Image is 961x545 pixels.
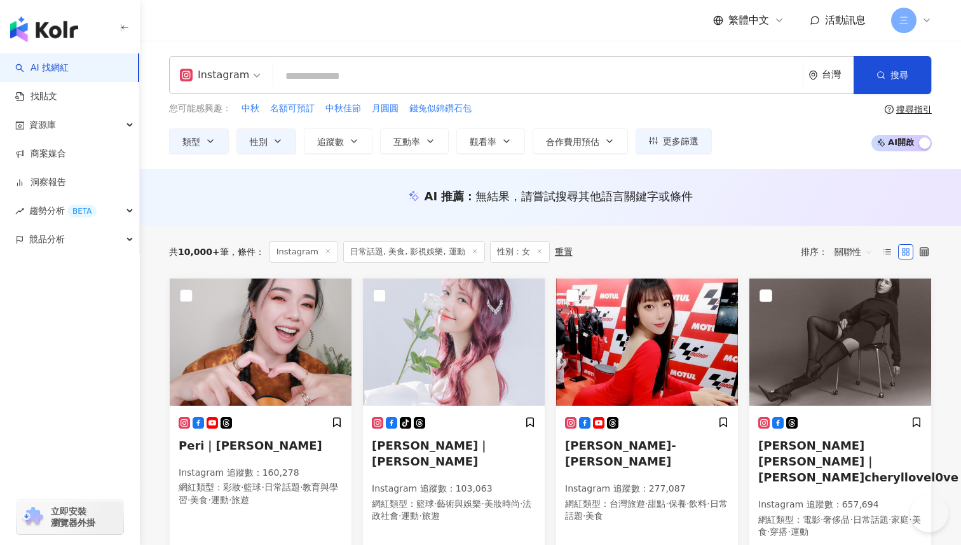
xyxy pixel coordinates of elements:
[456,128,525,154] button: 觀看率
[565,483,729,495] p: Instagram 追蹤數 ： 277,087
[853,514,889,525] span: 日常話題
[208,495,210,505] span: ·
[686,499,689,509] span: ·
[169,247,229,257] div: 共 筆
[169,128,229,154] button: 類型
[261,482,264,492] span: ·
[583,511,585,521] span: ·
[270,102,315,115] span: 名額可預訂
[409,102,472,115] span: 錢兔似錦鑽石包
[15,62,69,74] a: searchAI 找網紅
[15,90,57,103] a: 找貼文
[801,242,880,262] div: 排序：
[179,467,343,479] p: Instagram 追蹤數 ： 160,278
[15,176,66,189] a: 洞察報告
[269,102,315,116] button: 名額可預訂
[241,102,260,116] button: 中秋
[565,498,729,523] p: 網紅類型 ：
[243,482,261,492] span: 籃球
[264,482,300,492] span: 日常話題
[434,499,437,509] span: ·
[556,279,738,406] img: KOL Avatar
[211,495,229,505] span: 運動
[854,56,931,94] button: 搜尋
[67,205,97,217] div: BETA
[190,495,208,505] span: 美食
[808,71,818,80] span: environment
[242,102,259,115] span: 中秋
[179,481,343,506] p: 網紅類型 ：
[787,527,790,537] span: ·
[300,482,303,492] span: ·
[250,137,268,147] span: 性別
[669,499,686,509] span: 保養
[475,190,693,203] span: 無結果，請嘗試搜尋其他語言關鍵字或條件
[419,511,421,521] span: ·
[409,102,472,116] button: 錢兔似錦鑽石包
[269,241,338,263] span: Instagram
[229,247,264,257] span: 條件 ：
[910,494,948,532] iframe: Help Scout Beacon - Open
[585,511,603,521] span: 美食
[707,499,709,509] span: ·
[372,102,399,115] span: 月圓圓
[29,197,97,225] span: 趨勢分析
[767,527,770,537] span: ·
[835,242,873,262] span: 關聯性
[825,14,866,26] span: 活動訊息
[182,137,200,147] span: 類型
[422,511,440,521] span: 旅遊
[821,514,823,525] span: ·
[325,102,361,115] span: 中秋佳節
[896,104,932,114] div: 搜尋指引
[665,499,668,509] span: ·
[343,241,485,263] span: 日常話題, 美食, 影視娛樂, 運動
[236,128,296,154] button: 性別
[187,495,190,505] span: ·
[371,102,399,116] button: 月圓圓
[317,137,344,147] span: 追蹤數
[223,482,241,492] span: 彩妝
[416,499,434,509] span: 籃球
[380,128,449,154] button: 互動率
[178,247,220,257] span: 10,000+
[770,527,787,537] span: 穿搭
[823,514,850,525] span: 奢侈品
[481,499,484,509] span: ·
[29,111,56,139] span: 資源庫
[749,279,931,406] img: KOL Avatar
[791,527,808,537] span: 運動
[555,247,573,257] div: 重置
[241,482,243,492] span: ·
[170,279,351,406] img: KOL Avatar
[889,514,891,525] span: ·
[372,498,536,523] p: 網紅類型 ：
[363,279,545,406] img: KOL Avatar
[372,483,536,495] p: Instagram 追蹤數 ： 103,063
[484,499,520,509] span: 美妝時尚
[890,70,908,80] span: 搜尋
[17,500,123,534] a: chrome extension立即安裝 瀏覽器外掛
[169,102,231,115] span: 您可能感興趣：
[758,514,922,539] p: 網紅類型 ：
[425,188,693,204] div: AI 推薦 ：
[909,514,911,525] span: ·
[490,241,550,263] span: 性別：女
[689,499,707,509] span: 飲料
[51,506,95,528] span: 立即安裝 瀏覽器外掛
[758,439,958,484] span: [PERSON_NAME][PERSON_NAME]｜[PERSON_NAME]cheryllovel0ve
[15,148,66,160] a: 商案媒合
[401,511,419,521] span: 運動
[180,65,249,85] div: Instagram
[728,13,769,27] span: 繁體中文
[663,136,699,146] span: 更多篩選
[610,499,645,509] span: 台灣旅遊
[636,128,712,154] button: 更多篩選
[179,482,338,505] span: 教育與學習
[179,439,322,452] span: Peri｜[PERSON_NAME]
[470,137,496,147] span: 觀看率
[822,69,854,80] div: 台灣
[758,499,922,511] p: Instagram 追蹤數 ： 657,694
[648,499,665,509] span: 甜點
[850,514,852,525] span: ·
